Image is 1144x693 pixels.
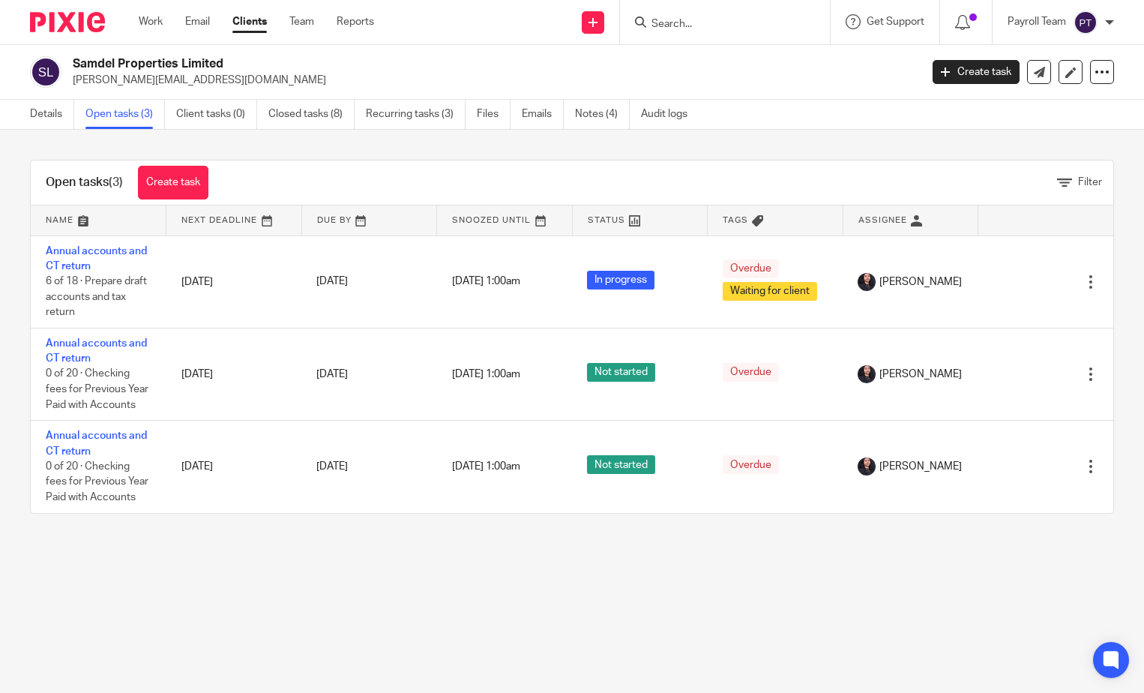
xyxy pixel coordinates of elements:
[1078,177,1102,187] span: Filter
[46,246,147,271] a: Annual accounts and CT return
[46,369,148,410] span: 0 of 20 · Checking fees for Previous Year Paid with Accounts
[138,166,208,199] a: Create task
[858,457,876,475] img: MicrosoftTeams-image.jfif
[46,276,147,317] span: 6 of 18 · Prepare draft accounts and tax return
[723,282,817,301] span: Waiting for client
[650,18,785,31] input: Search
[452,369,520,379] span: [DATE] 1:00am
[1008,14,1066,29] p: Payroll Team
[452,216,531,224] span: Snoozed Until
[879,367,962,382] span: [PERSON_NAME]
[30,12,105,32] img: Pixie
[575,100,630,129] a: Notes (4)
[316,461,348,472] span: [DATE]
[452,461,520,472] span: [DATE] 1:00am
[337,14,374,29] a: Reports
[268,100,355,129] a: Closed tasks (8)
[289,14,314,29] a: Team
[587,455,655,474] span: Not started
[30,56,61,88] img: svg%3E
[109,176,123,188] span: (3)
[166,235,302,328] td: [DATE]
[587,271,654,289] span: In progress
[166,421,302,513] td: [DATE]
[85,100,165,129] a: Open tasks (3)
[73,56,743,72] h2: Samdel Properties Limited
[723,259,779,278] span: Overdue
[723,216,748,224] span: Tags
[879,459,962,474] span: [PERSON_NAME]
[139,14,163,29] a: Work
[858,273,876,291] img: MicrosoftTeams-image.jfif
[858,365,876,383] img: MicrosoftTeams-image.jfif
[232,14,267,29] a: Clients
[933,60,1020,84] a: Create task
[587,363,655,382] span: Not started
[73,73,910,88] p: [PERSON_NAME][EMAIL_ADDRESS][DOMAIN_NAME]
[477,100,511,129] a: Files
[867,16,924,27] span: Get Support
[46,338,147,364] a: Annual accounts and CT return
[879,274,962,289] span: [PERSON_NAME]
[723,455,779,474] span: Overdue
[723,363,779,382] span: Overdue
[1074,10,1098,34] img: svg%3E
[185,14,210,29] a: Email
[176,100,257,129] a: Client tasks (0)
[166,328,302,420] td: [DATE]
[641,100,699,129] a: Audit logs
[46,175,123,190] h1: Open tasks
[452,277,520,287] span: [DATE] 1:00am
[46,430,147,456] a: Annual accounts and CT return
[46,461,148,502] span: 0 of 20 · Checking fees for Previous Year Paid with Accounts
[316,277,348,287] span: [DATE]
[366,100,466,129] a: Recurring tasks (3)
[522,100,564,129] a: Emails
[588,216,625,224] span: Status
[316,369,348,379] span: [DATE]
[30,100,74,129] a: Details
